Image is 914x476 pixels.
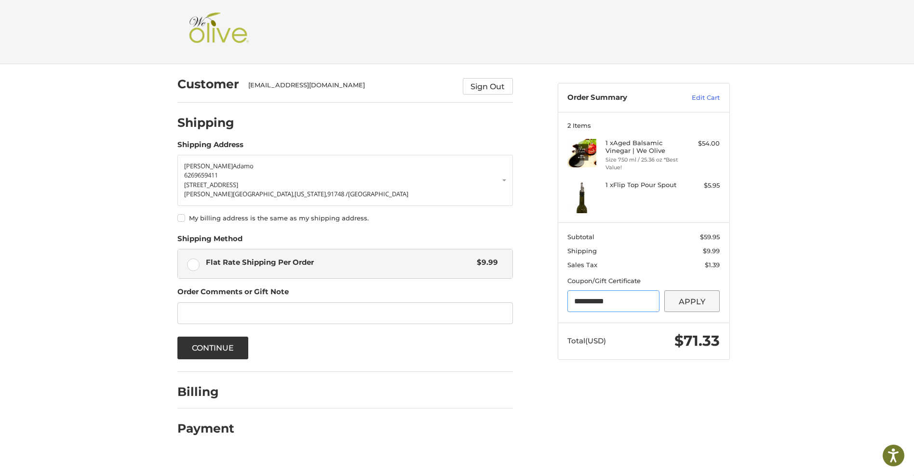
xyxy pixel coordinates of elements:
[567,276,720,286] div: Coupon/Gift Certificate
[184,162,233,170] span: [PERSON_NAME]
[177,139,243,155] legend: Shipping Address
[248,81,453,95] div: [EMAIL_ADDRESS][DOMAIN_NAME]
[674,332,720,350] span: $71.33
[295,190,327,198] span: [US_STATE],
[177,421,234,436] h2: Payment
[605,181,679,189] h4: 1 x Flip Top Pour Spout
[664,290,720,312] button: Apply
[567,290,659,312] input: Gift Certificate or Coupon Code
[177,214,513,222] label: My billing address is the same as my shipping address.
[177,384,234,399] h2: Billing
[567,122,720,129] h3: 2 Items
[233,162,254,170] span: Adamo
[184,180,238,189] span: [STREET_ADDRESS]
[605,139,679,155] h4: 1 x Aged Balsamic Vinegar | We Olive
[567,261,597,269] span: Sales Tax
[348,190,408,198] span: [GEOGRAPHIC_DATA]
[567,336,606,345] span: Total (USD)
[700,233,720,241] span: $59.95
[206,257,472,268] span: Flat Rate Shipping Per Order
[567,247,597,255] span: Shipping
[463,78,513,95] button: Sign Out
[177,115,234,130] h2: Shipping
[13,14,109,22] p: We're away right now. Please check back later!
[177,337,249,359] button: Continue
[671,93,720,103] a: Edit Cart
[703,247,720,255] span: $9.99
[187,13,251,51] img: Shop We Olive
[472,257,498,268] span: $9.99
[177,286,289,302] legend: Order Comments
[682,139,720,149] div: $54.00
[605,156,679,172] li: Size 750 ml / 25.36 oz *Best Value!
[327,190,348,198] span: 91748 /
[567,93,671,103] h3: Order Summary
[177,233,242,249] legend: Shipping Method
[111,13,122,24] button: Open LiveChat chat widget
[184,190,295,198] span: [PERSON_NAME][GEOGRAPHIC_DATA],
[177,155,513,206] a: Enter or select a different address
[705,261,720,269] span: $1.39
[567,233,594,241] span: Subtotal
[682,181,720,190] div: $5.95
[177,77,239,92] h2: Customer
[184,171,218,179] span: 6269659411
